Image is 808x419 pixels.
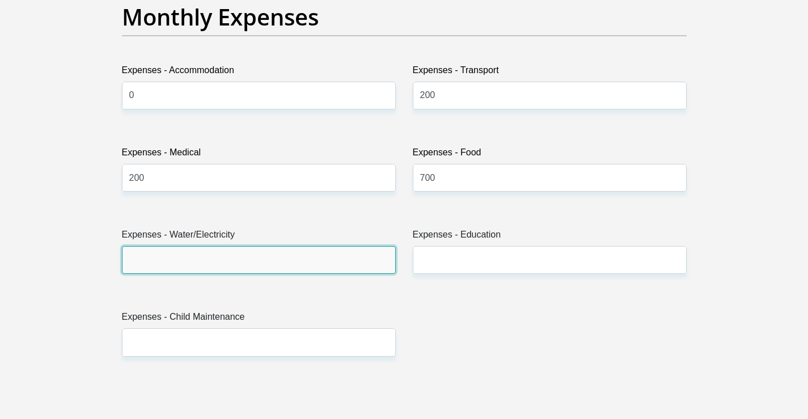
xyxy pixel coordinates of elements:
[122,328,396,356] input: Expenses - Child Maintenance
[413,82,687,109] input: Expenses - Transport
[122,146,396,164] label: Expenses - Medical
[122,64,396,82] label: Expenses - Accommodation
[122,164,396,192] input: Expenses - Medical
[413,228,687,246] label: Expenses - Education
[413,64,687,82] label: Expenses - Transport
[413,246,687,274] input: Expenses - Education
[122,228,396,246] label: Expenses - Water/Electricity
[122,246,396,274] input: Expenses - Water/Electricity
[413,164,687,192] input: Expenses - Food
[413,146,687,164] label: Expenses - Food
[122,3,687,31] h2: Monthly Expenses
[122,82,396,109] input: Expenses - Accommodation
[122,310,396,328] label: Expenses - Child Maintenance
